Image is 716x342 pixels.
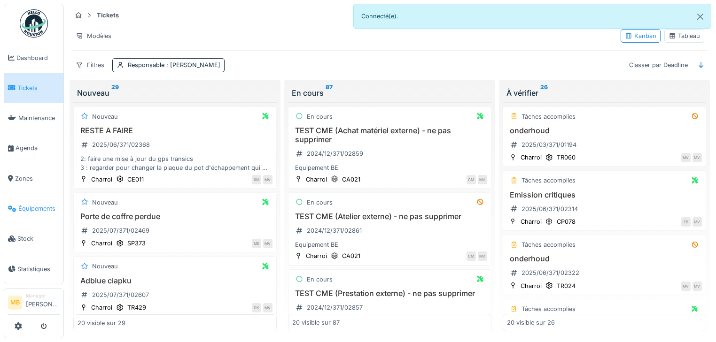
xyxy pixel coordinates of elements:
h3: TEST CME (Achat matériel externe) - ne pas supprimer [292,126,487,144]
div: Charroi [91,175,112,184]
div: En cours [292,87,488,99]
div: 2025/07/371/02469 [92,226,149,235]
div: 2024/12/371/02857 [307,303,363,312]
span: Maintenance [18,114,60,122]
div: Charroi [521,217,542,226]
h3: Porte de coffre perdue [78,212,272,221]
div: Filtres [71,58,109,72]
div: MV [263,303,272,312]
a: Stock [4,224,63,254]
a: Agenda [4,133,63,163]
div: Nouveau [77,87,273,99]
div: En cours [307,198,333,207]
div: Nouveau [92,198,118,207]
div: RM [252,175,261,184]
div: MV [478,175,487,184]
div: CM [467,175,476,184]
sup: 29 [111,87,119,99]
div: 2025/06/371/02314 [521,205,578,213]
a: Statistiques [4,254,63,284]
div: 2024/12/371/02859 [307,149,363,158]
div: Nouveau [92,262,118,271]
div: Charroi [91,239,112,248]
div: 20 visible sur 26 [507,318,555,327]
div: Tâches accomplies [521,176,576,185]
div: MV [681,153,691,162]
div: 20 visible sur 87 [292,318,340,327]
div: En cours [307,112,333,121]
li: MB [8,296,22,310]
sup: 87 [326,87,333,99]
div: Tâches accomplies [521,240,576,249]
div: Charroi [521,153,542,162]
div: CP078 [557,217,576,226]
strong: Tickets [93,11,123,20]
div: Charroi [91,303,112,312]
div: Tableau [669,31,700,40]
div: MV [681,281,691,291]
div: 2025/03/371/01194 [521,140,576,149]
button: Close [690,4,711,29]
div: TR060 [557,153,576,162]
div: Manager [26,292,60,299]
a: Dashboard [4,43,63,73]
div: Classer par Deadline [625,58,692,72]
div: MV [693,281,702,291]
div: MV [693,153,702,162]
div: 2024/12/371/02861 [307,226,362,235]
h3: onderhoud [507,254,702,263]
h3: TEST CME (Prestation externe) - ne pas supprimer [292,289,487,298]
div: Connecté(e). [353,4,711,29]
div: Charroi [521,281,542,290]
li: [PERSON_NAME] [26,292,60,312]
div: TR024 [557,281,576,290]
h3: onderhoud [507,126,702,135]
span: Zones [15,174,60,183]
div: Equipement BE [292,240,487,249]
div: DK [252,303,261,312]
span: Tickets [17,84,60,92]
div: CA021 [342,175,360,184]
div: SP373 [127,239,146,248]
div: Charroi [306,251,327,260]
div: Modèles [71,29,116,43]
a: Tickets [4,73,63,103]
a: Équipements [4,193,63,223]
div: MV [263,239,272,248]
div: En cours [307,275,333,284]
div: 2025/06/371/02322 [521,268,579,277]
div: Responsable [128,61,220,69]
img: Badge_color-CXgf-gQk.svg [20,9,48,38]
div: ME [252,239,261,248]
span: Dashboard [16,53,60,62]
a: Maintenance [4,103,63,133]
span: Stock [17,234,60,243]
div: Tâches accomplies [521,112,576,121]
span: Statistiques [17,265,60,274]
div: Nouveau [92,112,118,121]
div: Tâches accomplies [521,304,576,313]
div: Charroi [306,175,327,184]
div: MV [693,217,702,227]
div: TR429 [127,303,146,312]
div: Kanban [625,31,656,40]
h3: Emission critiques [507,190,702,199]
div: 20 visible sur 29 [78,318,125,327]
div: CM [467,251,476,261]
div: CA021 [342,251,360,260]
h3: RESTE A FAIRE [78,126,272,135]
div: EB [681,217,691,227]
div: MV [478,251,487,261]
span: Équipements [18,204,60,213]
div: 2025/07/371/02607 [92,290,149,299]
a: Zones [4,163,63,193]
a: MB Manager[PERSON_NAME] [8,292,60,315]
div: 2025/06/371/02368 [92,140,150,149]
h3: Adblue ciapku [78,276,272,285]
div: À vérifier [506,87,702,99]
div: 2: faire une mise à jour du gps transics 3 : regarder pour changer la plaque du pot d'échappement... [78,154,272,172]
div: Equipement BE [292,163,487,172]
sup: 26 [540,87,548,99]
span: : [PERSON_NAME] [164,61,220,68]
h3: TEST CME (Atelier externe) - ne pas supprimer [292,212,487,221]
